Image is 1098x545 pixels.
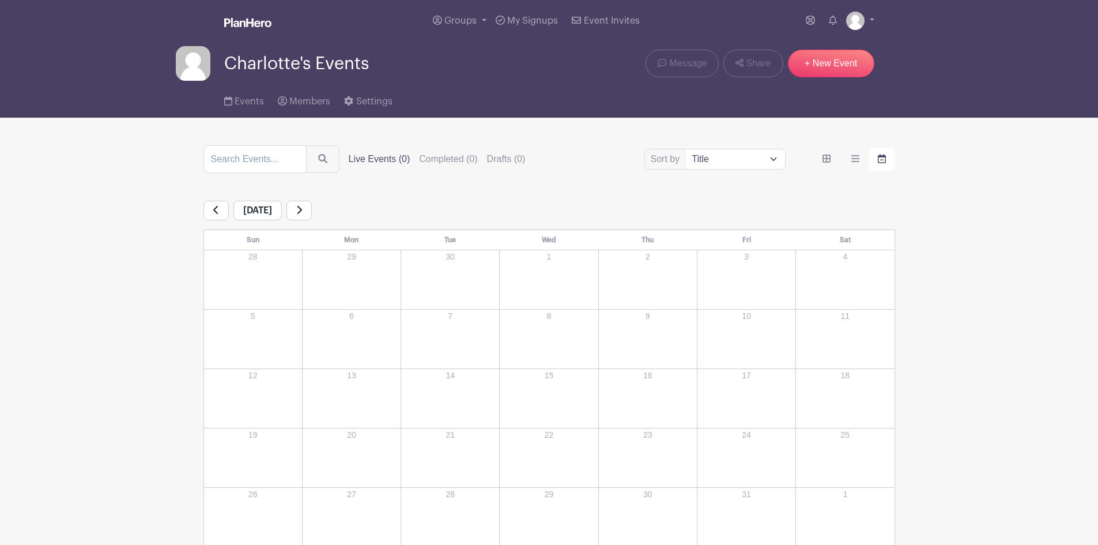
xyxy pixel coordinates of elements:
[746,57,771,70] span: Share
[599,310,696,322] p: 9
[224,18,271,27] img: logo_white-6c42ec7e38ccf1d336a20a19083b03d10ae64f83f12c07503d8b9e83406b4c7d.svg
[302,230,401,250] th: Mon
[599,429,696,441] p: 23
[205,251,301,263] p: 28
[813,148,895,171] div: order and view
[356,97,393,106] span: Settings
[176,46,210,81] img: default-ce2991bfa6775e67f084385cd625a349d9dcbb7a52a09fb2fda1e96e2d18dcdb.png
[797,488,893,501] p: 1
[203,145,307,173] input: Search Events...
[846,12,865,30] img: default-ce2991bfa6775e67f084385cd625a349d9dcbb7a52a09fb2fda1e96e2d18dcdb.png
[401,230,500,250] th: Tue
[599,488,696,501] p: 30
[796,230,895,250] th: Sat
[698,488,795,501] p: 31
[788,50,874,77] a: + New Event
[507,16,558,25] span: My Signups
[599,251,696,263] p: 2
[303,488,400,501] p: 27
[303,370,400,382] p: 13
[797,310,893,322] p: 11
[723,50,783,77] a: Share
[349,152,410,166] label: Live Events (0)
[344,81,392,118] a: Settings
[797,370,893,382] p: 18
[698,310,795,322] p: 10
[500,429,597,441] p: 22
[500,310,597,322] p: 8
[500,370,597,382] p: 15
[205,429,301,441] p: 19
[698,370,795,382] p: 17
[303,251,400,263] p: 29
[698,251,795,263] p: 3
[349,152,535,166] div: filters
[203,230,302,250] th: Sun
[303,429,400,441] p: 20
[289,97,330,106] span: Members
[402,370,499,382] p: 14
[500,251,597,263] p: 1
[646,50,719,77] a: Message
[698,429,795,441] p: 24
[651,152,684,166] label: Sort by
[235,97,264,106] span: Events
[303,310,400,322] p: 6
[224,81,264,118] a: Events
[278,81,330,118] a: Members
[419,152,477,166] label: Completed (0)
[205,370,301,382] p: 12
[233,201,282,220] span: [DATE]
[444,16,477,25] span: Groups
[500,488,597,501] p: 29
[205,488,301,501] p: 26
[797,251,893,263] p: 4
[598,230,697,250] th: Thu
[697,230,795,250] th: Fri
[402,429,499,441] p: 21
[205,310,301,322] p: 5
[599,370,696,382] p: 16
[500,230,598,250] th: Wed
[487,152,526,166] label: Drafts (0)
[669,57,707,70] span: Message
[584,16,640,25] span: Event Invites
[797,429,893,441] p: 25
[402,488,499,501] p: 28
[402,251,499,263] p: 30
[402,310,499,322] p: 7
[224,54,369,73] span: Charlotte's Events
